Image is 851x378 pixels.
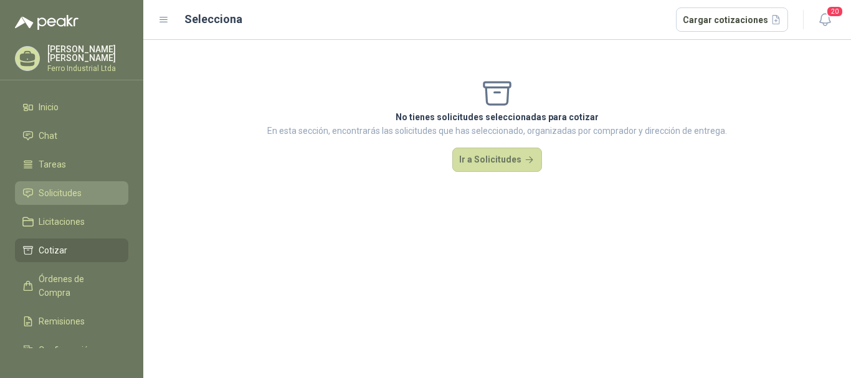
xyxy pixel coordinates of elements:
p: Ferro Industrial Ltda [47,65,128,72]
span: Solicitudes [39,186,82,200]
span: 20 [826,6,844,17]
p: No tienes solicitudes seleccionadas para cotizar [267,110,727,124]
a: Licitaciones [15,210,128,234]
h2: Selecciona [184,11,242,28]
a: Remisiones [15,309,128,333]
p: En esta sección, encontrarás las solicitudes que has seleccionado, organizadas por comprador y di... [267,124,727,138]
span: Inicio [39,100,59,114]
button: Ir a Solicitudes [452,148,542,172]
a: Chat [15,124,128,148]
a: Solicitudes [15,181,128,205]
span: Tareas [39,158,66,171]
span: Remisiones [39,314,85,328]
span: Configuración [39,343,93,357]
a: Órdenes de Compra [15,267,128,305]
button: Cargar cotizaciones [676,7,789,32]
img: Logo peakr [15,15,78,30]
span: Chat [39,129,57,143]
p: [PERSON_NAME] [PERSON_NAME] [47,45,128,62]
a: Cotizar [15,239,128,262]
a: Inicio [15,95,128,119]
a: Tareas [15,153,128,176]
a: Configuración [15,338,128,362]
span: Cotizar [39,243,67,257]
button: 20 [814,9,836,31]
span: Órdenes de Compra [39,272,116,300]
span: Licitaciones [39,215,85,229]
